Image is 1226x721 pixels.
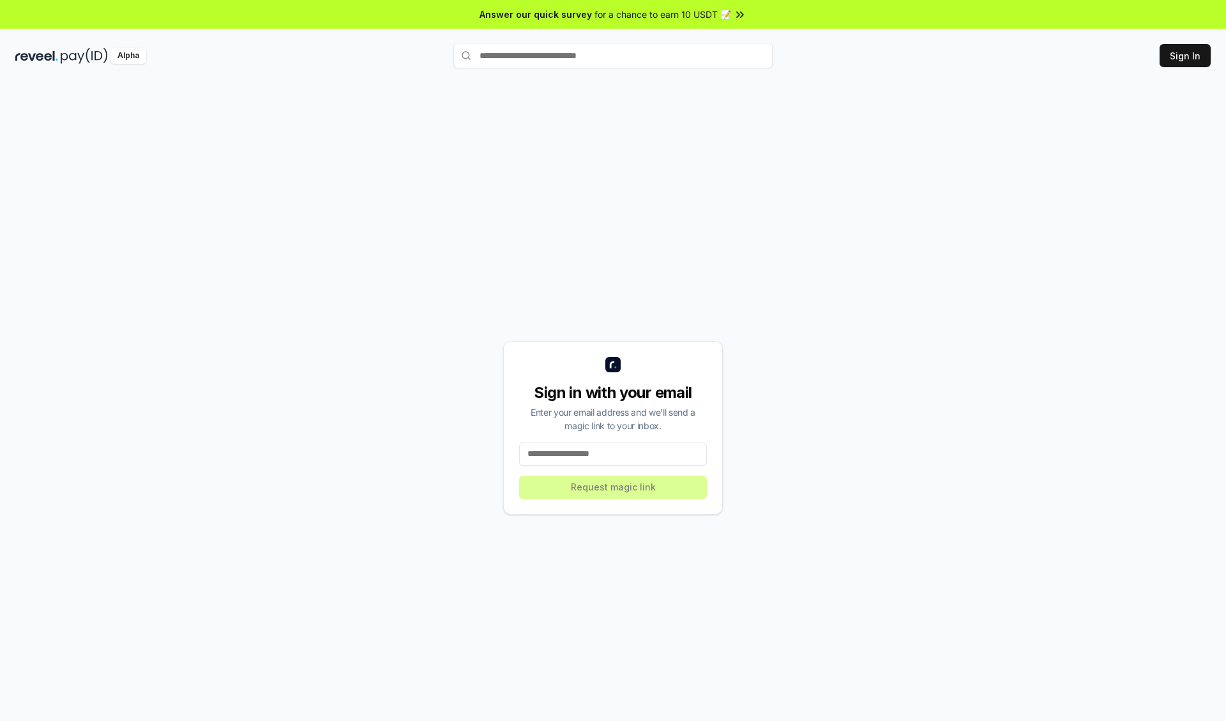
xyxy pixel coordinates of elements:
button: Sign In [1160,44,1211,67]
span: Answer our quick survey [480,8,592,21]
span: for a chance to earn 10 USDT 📝 [594,8,731,21]
div: Enter your email address and we’ll send a magic link to your inbox. [519,406,707,432]
div: Sign in with your email [519,383,707,403]
img: pay_id [61,48,108,64]
img: reveel_dark [15,48,58,64]
div: Alpha [110,48,146,64]
img: logo_small [605,357,621,372]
